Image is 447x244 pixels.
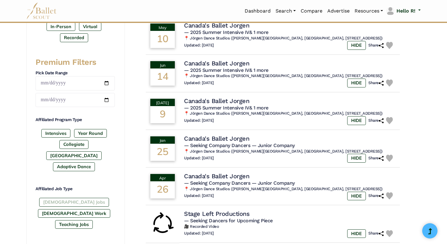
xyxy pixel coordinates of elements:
[184,218,273,224] span: — Seeking Dancers for Upcoming Piece
[46,151,102,160] label: [GEOGRAPHIC_DATA]
[347,116,366,125] label: HIDE
[41,129,70,138] label: Intensives
[184,43,214,48] h6: Updated: [DATE]
[55,220,93,229] label: Teaching Jobs
[368,193,384,198] h6: Share
[184,180,250,186] span: — Seeking Company Dancers
[347,79,366,87] label: HIDE
[150,144,175,161] div: 25
[150,212,175,236] img: Rolling Audition
[150,181,175,198] div: 26
[347,41,366,50] label: HIDE
[184,172,249,180] h4: Canada's Ballet Jorgen
[368,231,384,236] h6: Share
[38,209,110,218] label: [DEMOGRAPHIC_DATA] Work
[249,29,269,35] a: & 1 more
[150,174,175,181] div: Apr
[60,33,88,42] label: Recorded
[298,5,325,17] a: Compare
[184,193,214,198] h6: Updated: [DATE]
[74,129,107,138] label: Year Round
[184,135,249,142] h4: Canada's Ballet Jorgen
[150,106,175,123] div: 9
[249,105,269,111] a: & 1 more
[273,5,298,17] a: Search
[59,140,88,149] label: Collegiate
[150,24,175,31] div: May
[184,111,395,116] h6: 📍 Jörgen Dance Studios ([PERSON_NAME][GEOGRAPHIC_DATA], [GEOGRAPHIC_DATA], [STREET_ADDRESS])
[368,118,384,123] h6: Share
[184,21,249,29] h4: Canada's Ballet Jorgen
[184,224,395,229] h6: 🎥 Recorded Video
[386,7,395,15] img: profile picture
[184,67,269,73] span: — 2025 Summer Intensive IV
[347,229,366,238] label: HIDE
[184,29,269,35] span: — 2025 Summer Intensive IV
[150,31,175,48] div: 10
[242,5,273,17] a: Dashboard
[36,57,115,68] h3: Premium Filters
[184,36,395,41] h6: 📍 Jörgen Dance Studios ([PERSON_NAME][GEOGRAPHIC_DATA], [GEOGRAPHIC_DATA], [STREET_ADDRESS])
[39,198,109,206] label: [DEMOGRAPHIC_DATA] Jobs
[368,80,384,86] h6: Share
[150,61,175,68] div: Jun
[385,6,421,16] a: profile picture Hello R!
[252,142,295,148] span: — Junior Company
[36,70,115,76] h4: Pick Date Range
[368,43,384,48] h6: Share
[36,117,115,123] h4: Affiliated Program Type
[184,156,214,161] h6: Updated: [DATE]
[347,154,366,162] label: HIDE
[325,5,352,17] a: Advertise
[252,180,295,186] span: — Junior Company
[184,149,395,154] h6: 📍 Jörgen Dance Studios ([PERSON_NAME][GEOGRAPHIC_DATA], [GEOGRAPHIC_DATA], [STREET_ADDRESS])
[79,22,101,31] label: Virtual
[184,80,214,86] h6: Updated: [DATE]
[396,7,415,15] p: Hello R!
[347,192,366,200] label: HIDE
[184,187,395,192] h6: 📍 Jörgen Dance Studios ([PERSON_NAME][GEOGRAPHIC_DATA], [GEOGRAPHIC_DATA], [STREET_ADDRESS])
[184,97,249,105] h4: Canada's Ballet Jorgen
[53,162,95,171] label: Adaptive Dance
[184,73,395,79] h6: 📍 Jörgen Dance Studios ([PERSON_NAME][GEOGRAPHIC_DATA], [GEOGRAPHIC_DATA], [STREET_ADDRESS])
[249,67,269,73] a: & 1 more
[184,118,214,123] h6: Updated: [DATE]
[368,156,384,161] h6: Share
[150,68,175,86] div: 14
[184,59,249,67] h4: Canada's Ballet Jorgen
[150,136,175,144] div: Jan
[352,5,385,17] a: Resources
[36,186,115,192] h4: Affiliated Job Type
[184,231,214,236] h6: Updated: [DATE]
[184,142,250,148] span: — Seeking Company Dancers
[47,22,75,31] label: In-Person
[184,105,269,111] span: — 2025 Summer Intensive IV
[184,210,250,218] h4: Stage Left Productions
[150,99,175,106] div: [DATE]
